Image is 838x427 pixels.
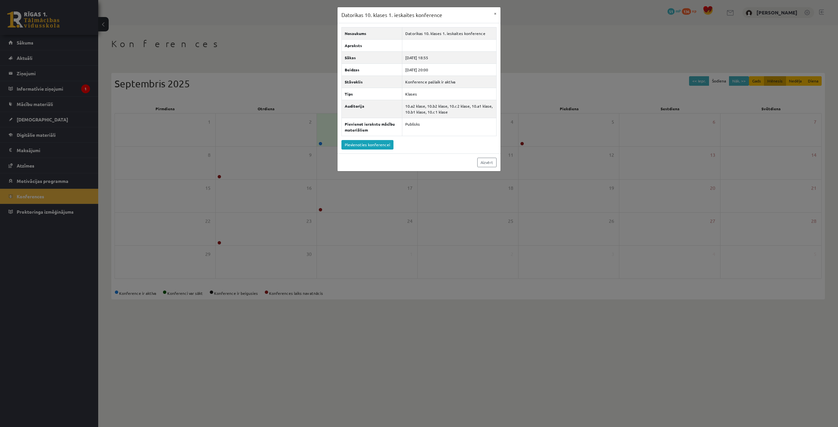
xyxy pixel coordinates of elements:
td: 10.a2 klase, 10.b2 klase, 10.c2 klase, 10.a1 klase, 10.b1 klase, 10.c1 klase [402,100,496,118]
th: Nosaukums [342,27,402,39]
td: [DATE] 20:00 [402,63,496,76]
th: Beidzas [342,63,402,76]
button: × [490,7,501,20]
td: Klases [402,88,496,100]
h3: Datorikas 10. klases 1. ieskaites konference [341,11,442,19]
td: Publisks [402,118,496,136]
td: Konference pašlaik ir aktīva [402,76,496,88]
th: Auditorija [342,100,402,118]
td: Datorikas 10. klases 1. ieskaites konference [402,27,496,39]
th: Stāvoklis [342,76,402,88]
td: [DATE] 18:55 [402,51,496,63]
th: Tips [342,88,402,100]
a: Pievienoties konferencei [341,140,393,150]
a: Aizvērt [477,158,497,167]
th: Pievienot ierakstu mācību materiāliem [342,118,402,136]
th: Apraksts [342,39,402,51]
th: Sākas [342,51,402,63]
